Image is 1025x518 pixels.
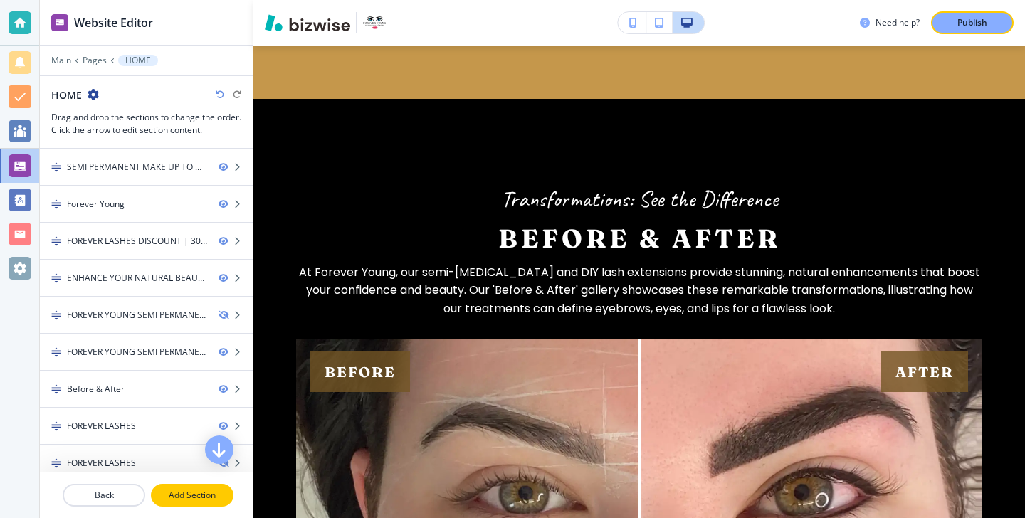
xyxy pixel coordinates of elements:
[67,272,207,285] div: ENHANCE YOUR NATURAL BEAUTY
[118,55,158,66] button: HOME
[42,408,273,425] div: Forever Lashes DIY Lash Kits
[40,408,253,444] div: DragFOREVER LASHES
[881,351,968,392] h6: After
[342,408,574,425] div: Individual Lash Clusters
[67,346,207,359] div: FOREVER YOUNG SEMI PERMANENT MAKE UP
[957,16,987,29] p: Publish
[125,55,151,65] p: HOME
[40,186,253,222] div: DragForever Young
[51,162,61,172] img: Drag
[265,14,350,31] img: Bizwise Logo
[67,161,207,174] div: SEMI PERMANENT MAKE UP TO MAKE YOU LOOK & FEEL YOUR BEST 24/7
[51,421,61,431] img: Drag
[67,383,125,396] div: Before & After
[51,384,61,394] img: Drag
[67,457,136,470] div: FOREVER LASHES
[51,14,68,31] img: editor icon
[876,16,920,29] h3: Need help?
[40,371,253,407] div: DragBefore & After
[310,351,410,392] h6: Before
[63,484,145,507] button: Back
[51,111,241,137] h3: Drag and drop the sections to change the order. Click the arrow to edit section content.
[151,484,233,507] button: Add Section
[931,11,1014,34] button: Publish
[313,11,602,393] a: Individual Lash Clusters
[40,297,253,333] div: DragFOREVER YOUNG SEMI PERMANENT MAKE UP
[13,393,302,444] a: Forever Lashes DIY Lash Kits
[64,489,144,502] p: Back
[40,223,253,259] div: DragFOREVER LASHES DISCOUNT | 30% OFF ALL FOREVER LASHES PRODUCTS
[51,458,61,468] img: Drag
[40,334,253,370] div: DragFOREVER YOUNG SEMI PERMANENT MAKE UP
[51,273,61,283] img: Drag
[67,309,207,322] div: FOREVER YOUNG SEMI PERMANENT MAKE UP
[40,445,253,481] div: DragFOREVER LASHES
[51,310,61,320] img: Drag
[363,11,386,34] img: Your Logo
[296,222,982,254] p: Before & After
[313,393,602,444] a: Individual Lash Clusters
[51,347,61,357] img: Drag
[51,199,61,209] img: Drag
[40,149,253,185] div: DragSEMI PERMANENT MAKE UP TO MAKE YOU LOOK & FEEL YOUR BEST 24/7
[40,260,253,296] div: DragENHANCE YOUR NATURAL BEAUTY
[67,420,136,433] div: FOREVER LASHES
[51,55,71,65] button: Main
[67,235,207,248] div: FOREVER LASHES DISCOUNT | 30% OFF ALL FOREVER LASHES PRODUCTS
[67,198,125,211] div: Forever Young
[51,236,61,246] img: Drag
[51,88,82,102] h2: HOME
[83,55,107,65] button: Pages
[296,263,982,317] p: At Forever Young, our semi-[MEDICAL_DATA] and DIY lash extensions provide stunning, natural enhan...
[296,184,982,214] p: Transformations: See the Difference
[152,489,232,502] p: Add Section
[74,14,153,31] h2: Website Editor
[13,11,302,393] a: Forever Lashes DIY Lash Kits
